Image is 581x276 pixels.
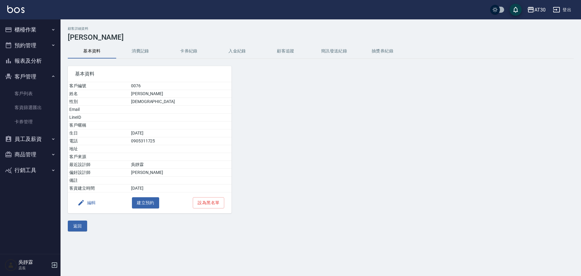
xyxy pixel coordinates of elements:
[68,82,130,90] td: 客戶編號
[525,4,548,16] button: AT30
[2,147,58,162] button: 商品管理
[68,33,574,42] h3: [PERSON_NAME]
[2,38,58,53] button: 預約管理
[68,169,130,177] td: 偏好設計師
[68,90,130,98] td: 姓名
[5,259,17,271] img: Person
[68,177,130,185] td: 備註
[310,44,358,58] button: 簡訊發送紀錄
[130,169,231,177] td: [PERSON_NAME]
[165,44,213,58] button: 卡券紀錄
[213,44,261,58] button: 入金紀錄
[2,22,58,38] button: 櫃檯作業
[68,221,87,232] button: 返回
[68,145,130,153] td: 地址
[2,131,58,147] button: 員工及薪資
[130,161,231,169] td: 吳靜霖
[2,101,58,115] a: 客資篩選匯出
[75,71,224,77] span: 基本資料
[2,87,58,101] a: 客戶列表
[358,44,407,58] button: 抽獎券紀錄
[68,129,130,137] td: 生日
[18,259,49,265] h5: 吳靜霖
[68,44,116,58] button: 基本資料
[116,44,165,58] button: 消費記錄
[261,44,310,58] button: 顧客追蹤
[68,98,130,106] td: 性別
[130,137,231,145] td: 0905311725
[130,90,231,98] td: [PERSON_NAME]
[18,265,49,271] p: 店長
[193,197,224,208] button: 設為黑名單
[68,137,130,145] td: 電話
[2,69,58,85] button: 客戶管理
[2,162,58,178] button: 行銷工具
[130,98,231,106] td: [DEMOGRAPHIC_DATA]
[2,115,58,129] a: 卡券管理
[68,27,574,31] h2: 顧客詳細資料
[75,197,98,208] button: 編輯
[68,114,130,121] td: LineID
[130,129,231,137] td: [DATE]
[132,197,159,208] button: 建立預約
[7,5,25,13] img: Logo
[68,153,130,161] td: 客戶來源
[68,185,130,192] td: 客資建立時間
[68,106,130,114] td: Email
[68,161,130,169] td: 最近設計師
[2,53,58,69] button: 報表及分析
[534,6,546,14] div: AT30
[130,185,231,192] td: [DATE]
[130,82,231,90] td: 0076
[550,4,574,15] button: 登出
[510,4,522,16] button: save
[68,121,130,129] td: 客戶暱稱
